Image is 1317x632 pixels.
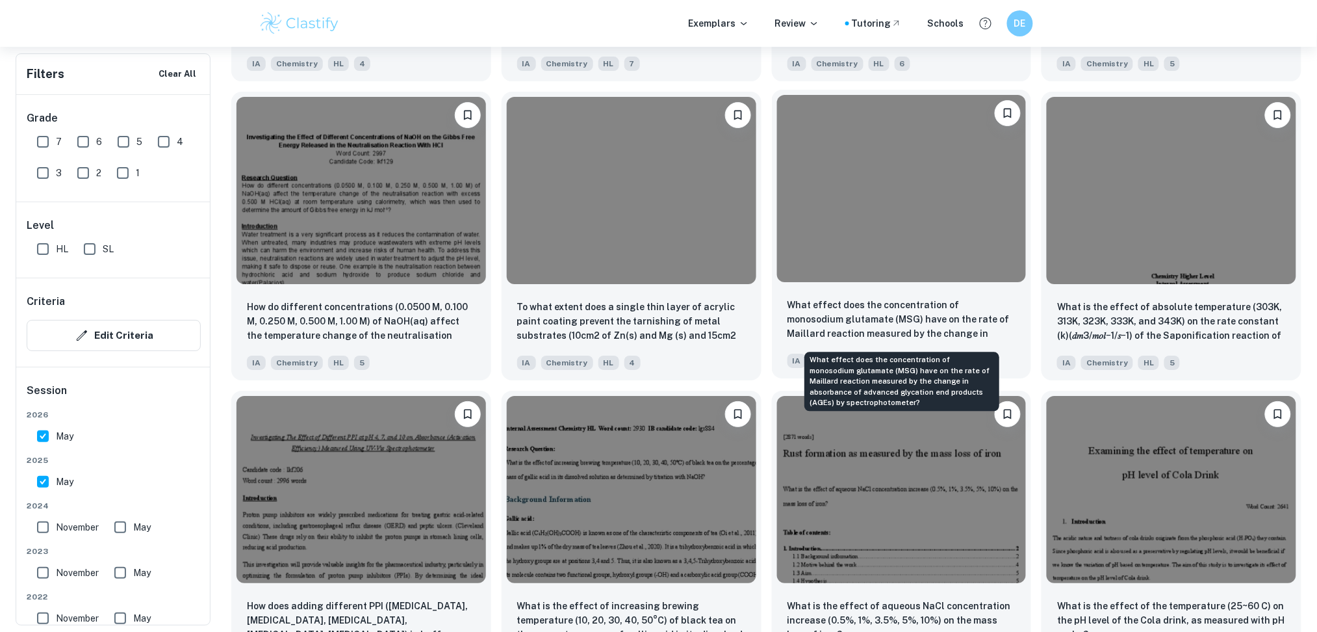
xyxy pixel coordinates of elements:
[517,57,536,71] span: IA
[507,97,756,284] img: Chemistry IA example thumbnail: To what extent does a single thin layer
[136,166,140,180] span: 1
[177,135,183,149] span: 4
[27,65,64,83] h6: Filters
[328,57,349,71] span: HL
[133,566,151,580] span: May
[455,401,481,427] button: Bookmark
[852,16,902,31] a: Tutoring
[27,383,201,409] h6: Session
[689,16,749,31] p: Exemplars
[27,500,201,512] span: 2024
[96,166,101,180] span: 2
[56,611,99,625] span: November
[155,64,199,84] button: Clear All
[787,298,1016,342] p: What effect does the concentration of monosodium glutamate (MSG) have on the rate of Maillard rea...
[928,16,964,31] a: Schools
[27,218,201,233] h6: Level
[1007,10,1033,36] button: DE
[895,57,910,71] span: 6
[133,520,151,534] span: May
[455,102,481,128] button: Bookmark
[1164,57,1180,71] span: 5
[1057,57,1076,71] span: IA
[27,454,201,466] span: 2025
[56,135,62,149] span: 7
[777,396,1027,583] img: Chemistry IA example thumbnail: What is the effect of aqueous NaCl conce
[995,401,1021,427] button: Bookmark
[541,356,593,370] span: Chemistry
[1081,356,1133,370] span: Chemistry
[56,520,99,534] span: November
[787,57,806,71] span: IA
[1057,300,1286,344] p: What is the effect of absolute temperature (303K, 313K, 323K, 333K, and 343K) on the rate constan...
[27,111,201,126] h6: Grade
[27,409,201,421] span: 2026
[502,92,761,380] a: BookmarkTo what extent does a single thin layer of acrylic paint coating prevent the tarnishing o...
[247,57,266,71] span: IA
[804,352,999,411] div: What effect does the concentration of monosodium glutamate (MSG) have on the rate of Maillard rea...
[787,354,806,368] span: IA
[27,294,65,309] h6: Criteria
[777,95,1027,282] img: Chemistry IA example thumbnail: What effect does the concentration of mo
[1042,92,1301,380] a: BookmarkWhat is the effect of absolute temperature (303K, 313K, 323K, 333K, and 343K) on the rate...
[56,242,68,256] span: HL
[725,401,751,427] button: Bookmark
[56,475,73,489] span: May
[237,97,486,284] img: Chemistry IA example thumbnail: How do different concentrations (0.0500
[1138,57,1159,71] span: HL
[56,429,73,443] span: May
[975,12,997,34] button: Help and Feedback
[27,546,201,557] span: 2023
[271,356,323,370] span: Chemistry
[1138,356,1159,370] span: HL
[772,92,1032,380] a: BookmarkWhat effect does the concentration of monosodium glutamate (MSG) have on the rate of Mail...
[598,57,619,71] span: HL
[1047,396,1296,583] img: Chemistry IA example thumbnail: What is the effect of the temperature (2
[507,396,756,583] img: Chemistry IA example thumbnail: What is the effect of increasing brewing
[869,57,889,71] span: HL
[133,611,151,625] span: May
[56,566,99,580] span: November
[271,57,323,71] span: Chemistry
[541,57,593,71] span: Chemistry
[247,300,476,344] p: How do different concentrations (0.0500 M, 0.100 M, 0.250 M, 0.500 M, 1.00 M) of NaOH(aq) affect ...
[725,102,751,128] button: Bookmark
[231,92,491,380] a: BookmarkHow do different concentrations (0.0500 M, 0.100 M, 0.250 M, 0.500 M, 1.00 M) of NaOH(aq)...
[27,320,201,351] button: Edit Criteria
[624,57,640,71] span: 7
[1012,16,1027,31] h6: DE
[354,57,370,71] span: 4
[103,242,114,256] span: SL
[517,356,536,370] span: IA
[328,356,349,370] span: HL
[995,100,1021,126] button: Bookmark
[1164,356,1180,370] span: 5
[237,396,486,583] img: Chemistry IA example thumbnail: How does adding different PPI (Omeprazol
[775,16,819,31] p: Review
[136,135,142,149] span: 5
[1265,401,1291,427] button: Bookmark
[1265,102,1291,128] button: Bookmark
[812,57,863,71] span: Chemistry
[354,356,370,370] span: 5
[517,300,746,344] p: To what extent does a single thin layer of acrylic paint coating prevent the tarnishing of metal ...
[247,356,266,370] span: IA
[259,10,341,36] img: Clastify logo
[1057,356,1076,370] span: IA
[96,135,102,149] span: 6
[56,166,62,180] span: 3
[598,356,619,370] span: HL
[1047,97,1296,284] img: Chemistry IA example thumbnail: What is the effect of absolute temperatu
[624,356,641,370] span: 4
[27,591,201,603] span: 2022
[1081,57,1133,71] span: Chemistry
